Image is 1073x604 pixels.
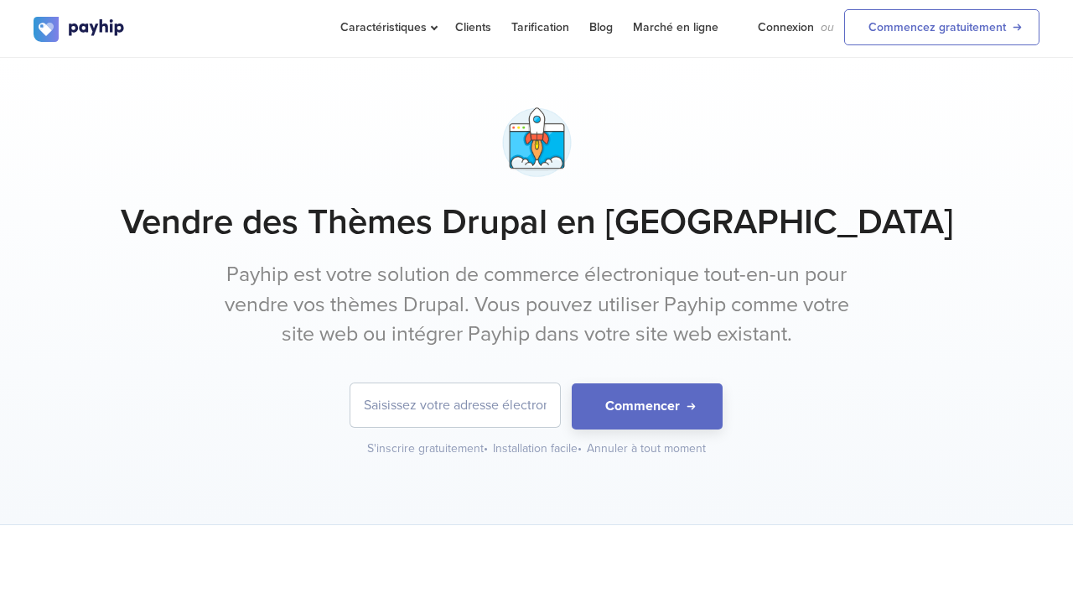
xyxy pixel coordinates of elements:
[495,100,579,185] img: app-launch-meat5lrvmxc07mbv4fvvrf5.png
[340,20,435,34] span: Caractéristiques
[844,9,1039,45] a: Commencez gratuitement
[578,441,582,456] span: •
[493,440,583,457] div: Installation facile
[222,260,851,350] p: Payhip est votre solution de commerce électronique tout-en-un pour vendre vos thèmes Drupal. Vous...
[34,17,126,42] img: logo.svg
[484,441,488,456] span: •
[587,440,706,457] div: Annuler à tout moment
[572,383,723,430] button: Commencer
[367,440,490,457] div: S'inscrire gratuitement
[350,383,560,427] input: Saisissez votre adresse électronique
[34,201,1039,243] h1: Vendre des Thèmes Drupal en [GEOGRAPHIC_DATA]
